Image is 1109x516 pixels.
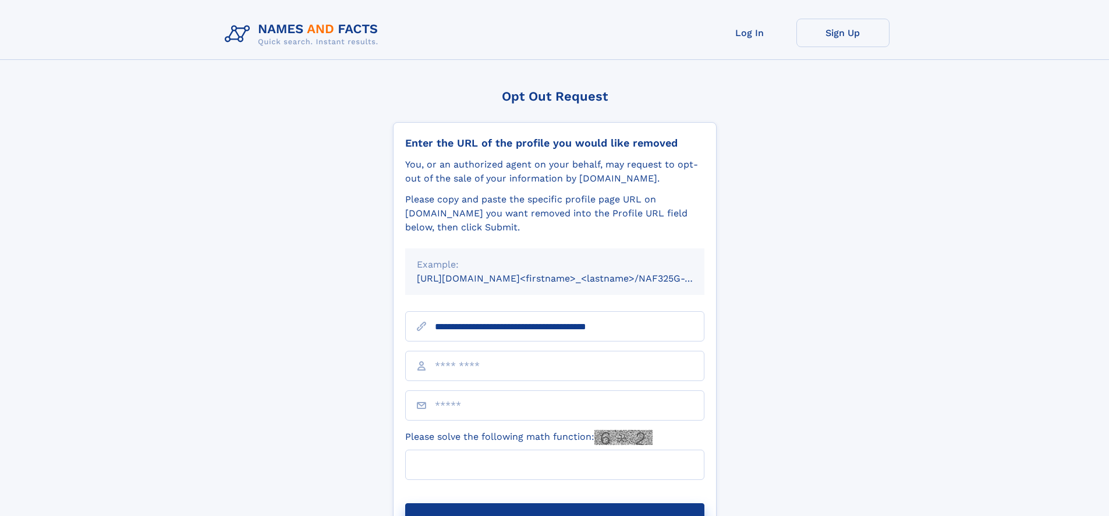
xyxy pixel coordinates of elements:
div: You, or an authorized agent on your behalf, may request to opt-out of the sale of your informatio... [405,158,704,186]
a: Log In [703,19,796,47]
div: Opt Out Request [393,89,717,104]
small: [URL][DOMAIN_NAME]<firstname>_<lastname>/NAF325G-xxxxxxxx [417,273,727,284]
a: Sign Up [796,19,890,47]
div: Enter the URL of the profile you would like removed [405,137,704,150]
div: Example: [417,258,693,272]
img: Logo Names and Facts [220,19,388,50]
label: Please solve the following math function: [405,430,653,445]
div: Please copy and paste the specific profile page URL on [DOMAIN_NAME] you want removed into the Pr... [405,193,704,234]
